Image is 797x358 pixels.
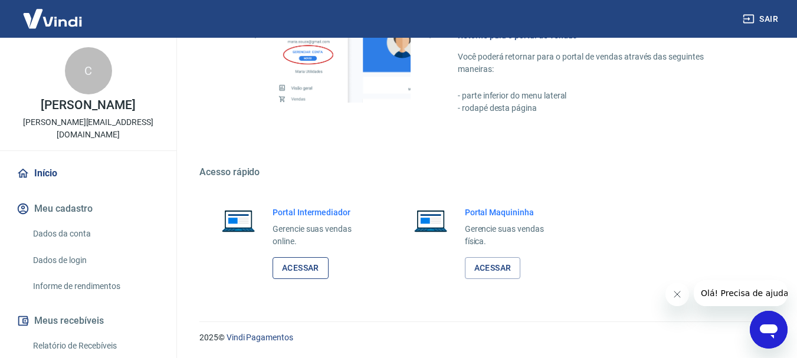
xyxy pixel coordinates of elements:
p: - parte inferior do menu lateral [458,90,740,102]
h5: Acesso rápido [199,166,769,178]
img: Imagem de um notebook aberto [406,206,455,235]
a: Acessar [465,257,521,279]
a: Dados da conta [28,222,162,246]
p: [PERSON_NAME] [41,99,135,111]
p: Você poderá retornar para o portal de vendas através das seguintes maneiras: [458,51,740,75]
img: Imagem de um notebook aberto [214,206,263,235]
span: Olá! Precisa de ajuda? [7,8,99,18]
p: [PERSON_NAME][EMAIL_ADDRESS][DOMAIN_NAME] [9,116,167,141]
h6: Portal Maquininha [465,206,563,218]
p: 2025 © [199,331,769,344]
iframe: Mensagem da empresa [694,280,788,306]
a: Acessar [273,257,329,279]
img: Vindi [14,1,91,37]
button: Meus recebíveis [14,308,162,334]
a: Vindi Pagamentos [227,333,293,342]
a: Início [14,160,162,186]
iframe: Fechar mensagem [665,283,689,306]
button: Sair [740,8,783,30]
a: Dados de login [28,248,162,272]
p: Gerencie suas vendas física. [465,223,563,248]
button: Meu cadastro [14,196,162,222]
a: Informe de rendimentos [28,274,162,298]
h6: Portal Intermediador [273,206,370,218]
p: Gerencie suas vendas online. [273,223,370,248]
iframe: Botão para abrir a janela de mensagens [750,311,788,349]
div: C [65,47,112,94]
a: Relatório de Recebíveis [28,334,162,358]
p: - rodapé desta página [458,102,740,114]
